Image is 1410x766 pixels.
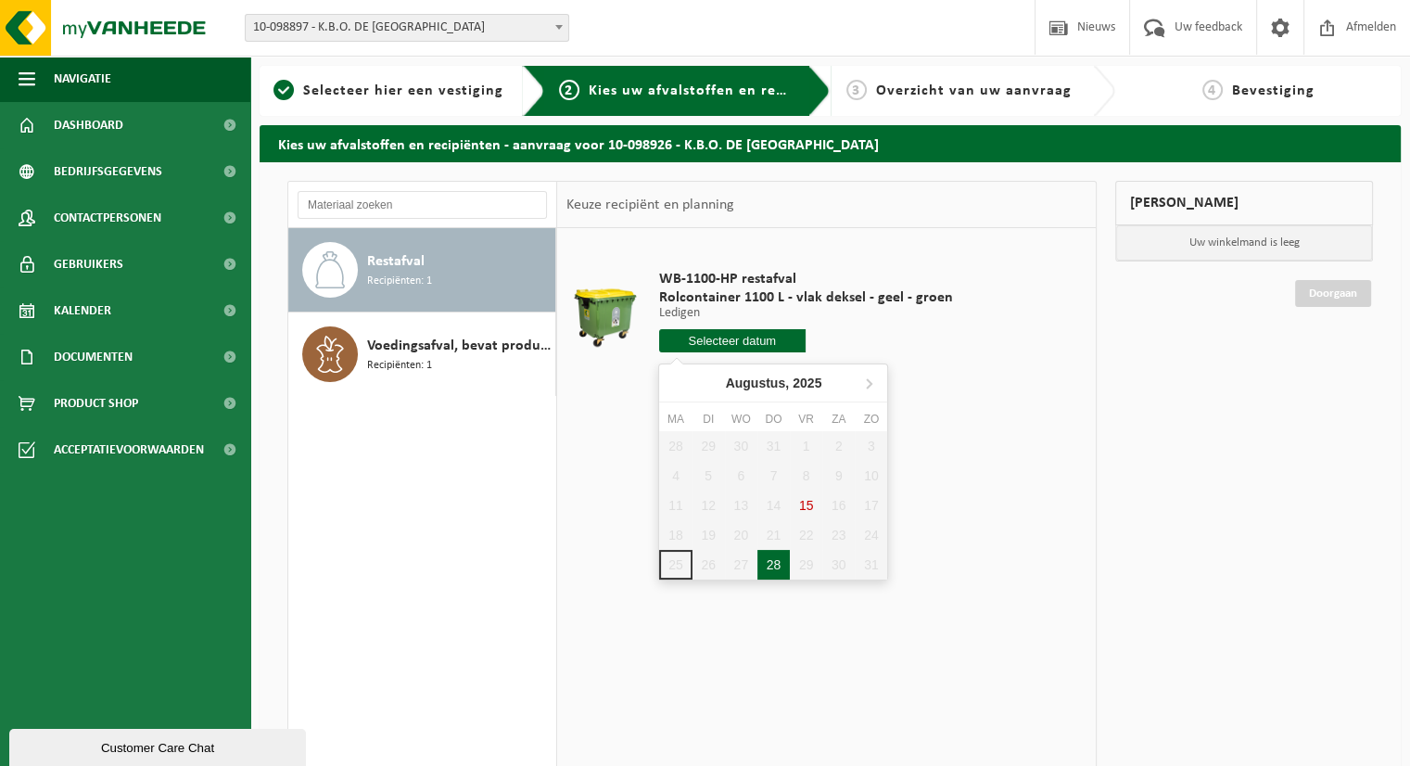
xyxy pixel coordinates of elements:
div: zo [855,410,887,428]
span: Documenten [54,334,133,380]
span: Recipiënten: 1 [367,273,432,290]
p: Ledigen [659,307,953,320]
i: 2025 [793,377,821,389]
span: Kalender [54,287,111,334]
button: Restafval Recipiënten: 1 [288,228,556,313]
span: WB-1100-HP restafval [659,270,953,288]
span: Restafval [367,250,425,273]
span: 3 [846,80,867,100]
input: Materiaal zoeken [298,191,547,219]
span: Dashboard [54,102,123,148]
iframe: chat widget [9,725,310,766]
button: Voedingsafval, bevat producten van dierlijke oorsprong, onverpakt, categorie 3 Recipiënten: 1 [288,313,556,396]
div: wo [725,410,757,428]
span: 10-098897 - K.B.O. DE KAMELEON - OUDENAARDE [245,14,569,42]
span: Selecteer hier een vestiging [303,83,503,98]
span: Bedrijfsgegevens [54,148,162,195]
span: Overzicht van uw aanvraag [876,83,1072,98]
div: 28 [757,550,790,580]
span: Gebruikers [54,241,123,287]
span: Bevestiging [1232,83,1315,98]
span: Voedingsafval, bevat producten van dierlijke oorsprong, onverpakt, categorie 3 [367,335,551,357]
div: di [692,410,725,428]
span: 10-098897 - K.B.O. DE KAMELEON - OUDENAARDE [246,15,568,41]
span: Navigatie [54,56,111,102]
span: Rolcontainer 1100 L - vlak deksel - geel - groen [659,288,953,307]
input: Selecteer datum [659,329,807,352]
span: 4 [1202,80,1223,100]
a: Doorgaan [1295,280,1371,307]
div: Augustus, [718,368,830,398]
p: Uw winkelmand is leeg [1116,225,1372,261]
span: Recipiënten: 1 [367,357,432,375]
span: Contactpersonen [54,195,161,241]
span: Kies uw afvalstoffen en recipiënten [589,83,844,98]
div: do [757,410,790,428]
span: 1 [273,80,294,100]
div: vr [790,410,822,428]
span: 2 [559,80,579,100]
div: ma [659,410,692,428]
a: 1Selecteer hier een vestiging [269,80,508,102]
span: Product Shop [54,380,138,427]
h2: Kies uw afvalstoffen en recipiënten - aanvraag voor 10-098926 - K.B.O. DE [GEOGRAPHIC_DATA] [260,125,1401,161]
div: [PERSON_NAME] [1115,181,1373,225]
div: Keuze recipiënt en planning [557,182,743,228]
span: Acceptatievoorwaarden [54,427,204,473]
div: za [822,410,855,428]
